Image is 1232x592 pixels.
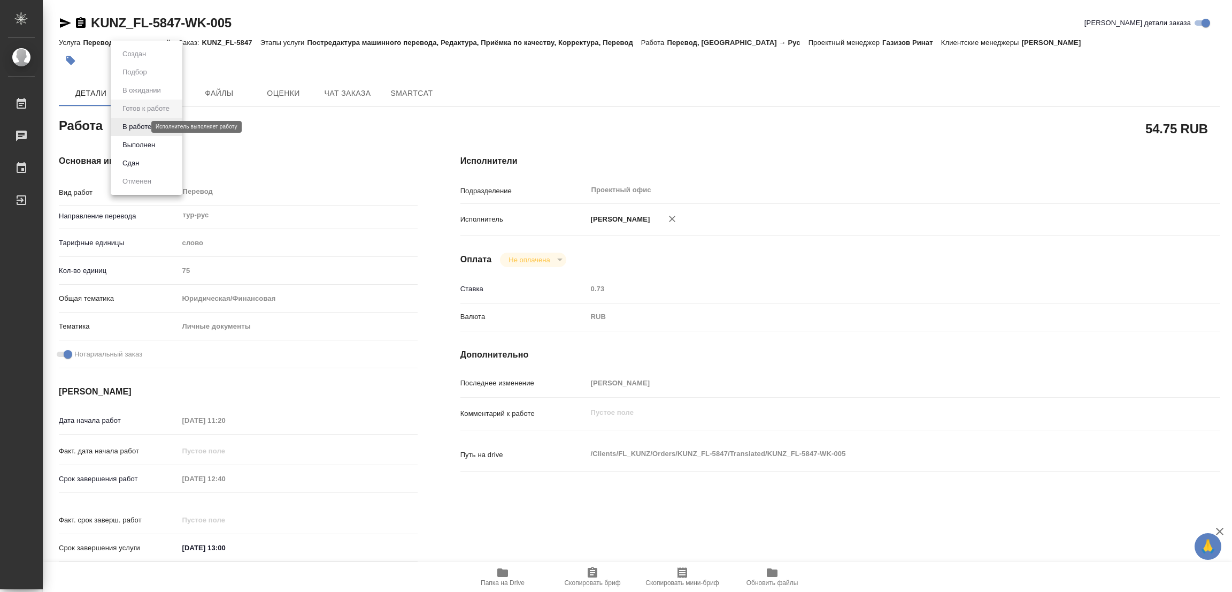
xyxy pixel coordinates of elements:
button: Готов к работе [119,103,173,115]
button: Сдан [119,157,142,169]
button: Выполнен [119,139,158,151]
button: В работе [119,121,155,133]
button: Создан [119,48,149,60]
button: Отменен [119,176,155,187]
button: Подбор [119,66,150,78]
button: В ожидании [119,85,164,96]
